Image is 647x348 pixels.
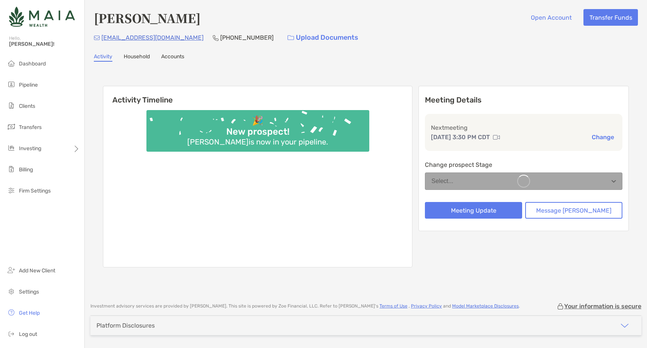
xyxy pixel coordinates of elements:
[620,321,629,330] img: icon arrow
[103,86,412,104] h6: Activity Timeline
[213,35,219,41] img: Phone Icon
[9,3,75,30] img: Zoe Logo
[94,36,100,40] img: Email Icon
[7,186,16,195] img: firm-settings icon
[7,143,16,152] img: investing icon
[425,160,622,169] p: Change prospect Stage
[19,188,51,194] span: Firm Settings
[379,303,407,309] a: Terms of Use
[220,33,274,42] p: [PHONE_NUMBER]
[7,80,16,89] img: pipeline icon
[493,134,500,140] img: communication type
[19,61,46,67] span: Dashboard
[19,310,40,316] span: Get Help
[589,133,616,141] button: Change
[19,103,35,109] span: Clients
[94,53,112,62] a: Activity
[146,110,369,145] img: Confetti
[101,33,204,42] p: [EMAIL_ADDRESS][DOMAIN_NAME]
[431,123,616,132] p: Next meeting
[90,303,520,309] p: Investment advisory services are provided by [PERSON_NAME] . This site is powered by Zoe Financia...
[7,59,16,68] img: dashboard icon
[7,287,16,296] img: settings icon
[7,329,16,338] img: logout icon
[96,322,155,329] div: Platform Disclosures
[7,122,16,131] img: transfers icon
[288,35,294,40] img: button icon
[19,267,55,274] span: Add New Client
[7,266,16,275] img: add_new_client icon
[223,126,292,137] div: New prospect!
[9,41,80,47] span: [PERSON_NAME]!
[425,202,522,219] button: Meeting Update
[19,289,39,295] span: Settings
[19,82,38,88] span: Pipeline
[19,124,42,130] span: Transfers
[161,53,184,62] a: Accounts
[19,331,37,337] span: Log out
[525,202,622,219] button: Message [PERSON_NAME]
[452,303,519,309] a: Model Marketplace Disclosures
[184,137,331,146] div: [PERSON_NAME] is now in your pipeline.
[19,145,41,152] span: Investing
[283,30,363,46] a: Upload Documents
[124,53,150,62] a: Household
[94,9,201,26] h4: [PERSON_NAME]
[7,101,16,110] img: clients icon
[431,132,490,142] p: [DATE] 3:30 PM CDT
[425,95,622,105] p: Meeting Details
[19,166,33,173] span: Billing
[564,303,641,310] p: Your information is secure
[525,9,577,26] button: Open Account
[249,115,266,126] div: 🎉
[7,308,16,317] img: get-help icon
[7,165,16,174] img: billing icon
[583,9,638,26] button: Transfer Funds
[411,303,442,309] a: Privacy Policy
